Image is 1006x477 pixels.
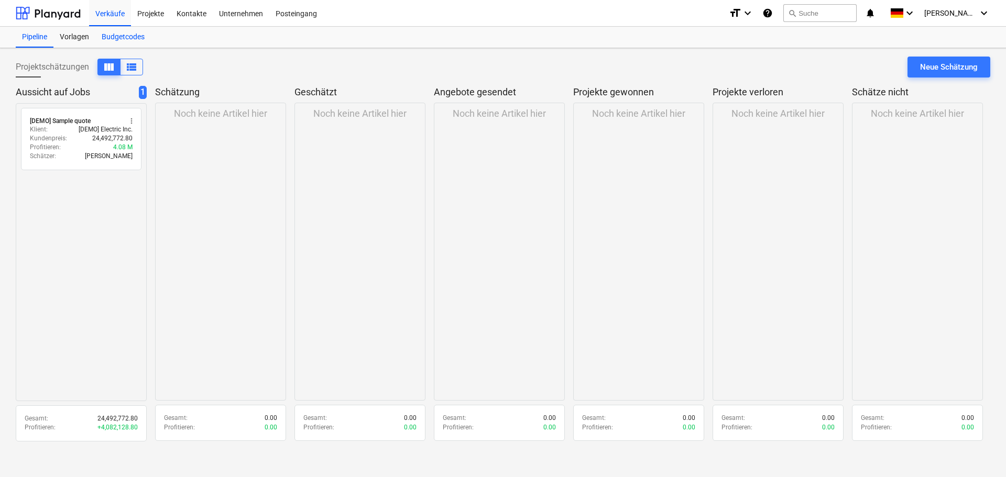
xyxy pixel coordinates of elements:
[16,27,53,48] a: Pipeline
[25,423,56,432] p: Profitieren :
[443,414,466,423] p: Gesamt :
[865,7,876,19] i: notifications
[978,7,990,19] i: keyboard_arrow_down
[741,7,754,19] i: keyboard_arrow_down
[265,423,277,432] p: 0.00
[404,423,417,432] p: 0.00
[303,423,334,432] p: Profitieren :
[97,423,138,432] p: + 4,082,128.80
[683,423,695,432] p: 0.00
[85,152,133,161] p: [PERSON_NAME]
[721,414,745,423] p: Gesamt :
[861,414,884,423] p: Gesamt :
[731,107,825,120] p: Noch keine Artikel hier
[729,7,741,19] i: format_size
[762,7,773,19] i: Wissensbasis
[920,60,978,74] div: Neue Schätzung
[852,86,979,98] p: Schätze nicht
[683,414,695,423] p: 0.00
[924,9,977,17] span: [PERSON_NAME]
[903,7,916,19] i: keyboard_arrow_down
[313,107,407,120] p: Noch keine Artikel hier
[25,414,48,423] p: Gesamt :
[434,86,561,98] p: Angebote gesendet
[265,414,277,423] p: 0.00
[453,107,546,120] p: Noch keine Artikel hier
[822,414,835,423] p: 0.00
[573,86,700,98] p: Projekte gewonnen
[155,86,282,98] p: Schätzung
[961,423,974,432] p: 0.00
[53,27,95,48] a: Vorlagen
[961,414,974,423] p: 0.00
[721,423,752,432] p: Profitieren :
[95,27,151,48] a: Budgetcodes
[16,86,135,99] p: Aussicht auf Jobs
[97,414,138,423] p: 24,492,772.80
[125,61,138,73] span: Als Spalten anzeigen
[592,107,685,120] p: Noch keine Artikel hier
[788,9,796,17] span: search
[164,414,188,423] p: Gesamt :
[174,107,267,120] p: Noch keine Artikel hier
[30,152,56,161] p: Schätzer :
[92,134,133,143] p: 24,492,772.80
[303,414,327,423] p: Gesamt :
[443,423,474,432] p: Profitieren :
[113,143,133,152] p: 4.08 M
[861,423,892,432] p: Profitieren :
[103,61,115,73] span: Als Spalten anzeigen
[822,423,835,432] p: 0.00
[79,125,133,134] p: [DEMO] Electric Inc.
[127,117,136,125] span: more_vert
[582,414,606,423] p: Gesamt :
[16,59,143,75] div: Projektschätzungen
[543,414,556,423] p: 0.00
[582,423,613,432] p: Profitieren :
[30,117,91,125] div: [DEMO] Sample quote
[164,423,195,432] p: Profitieren :
[30,143,61,152] p: Profitieren :
[713,86,839,98] p: Projekte verloren
[907,57,990,77] button: Neue Schätzung
[30,125,48,134] p: Klient :
[543,423,556,432] p: 0.00
[783,4,857,22] button: Suche
[139,86,147,99] span: 1
[30,134,67,143] p: Kundenpreis :
[404,414,417,423] p: 0.00
[294,86,421,98] p: Geschätzt
[871,107,964,120] p: Noch keine Artikel hier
